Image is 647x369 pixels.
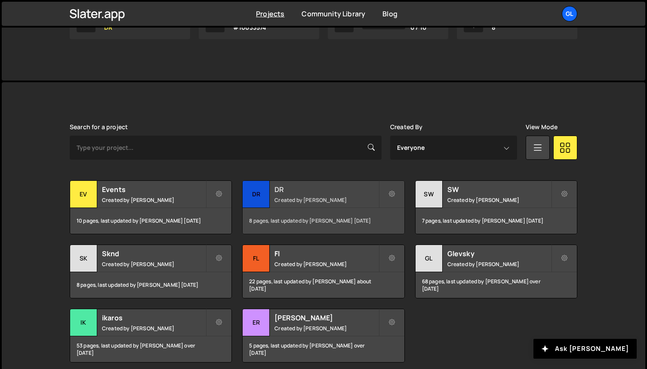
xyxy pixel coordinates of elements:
a: Community Library [302,9,365,19]
div: 10 pages, last updated by [PERSON_NAME] [DATE] [70,208,231,234]
p: #10033574 [233,24,266,31]
small: Created by [PERSON_NAME] [102,325,206,332]
div: Ev [70,181,97,208]
h2: ikaros [102,313,206,322]
p: 8 [492,24,533,31]
a: Fl Fl Created by [PERSON_NAME] 22 pages, last updated by [PERSON_NAME] about [DATE] [242,245,404,298]
small: Created by [PERSON_NAME] [102,196,206,204]
div: DR [243,181,270,208]
a: Gl [562,6,577,22]
div: 8 pages, last updated by [PERSON_NAME] [DATE] [243,208,404,234]
div: 68 pages, last updated by [PERSON_NAME] over [DATE] [416,272,577,298]
a: Gl Glevsky Created by [PERSON_NAME] 68 pages, last updated by [PERSON_NAME] over [DATE] [415,245,577,298]
a: Projects [256,9,284,19]
a: DR DR Created by [PERSON_NAME] 8 pages, last updated by [PERSON_NAME] [DATE] [242,180,404,234]
small: Created by [PERSON_NAME] [274,260,378,268]
small: Created by [PERSON_NAME] [274,196,378,204]
div: 22 pages, last updated by [PERSON_NAME] about [DATE] [243,272,404,298]
small: Created by [PERSON_NAME] [274,325,378,332]
label: Created By [390,124,423,130]
div: Fl [243,245,270,272]
a: Sk Sknd Created by [PERSON_NAME] 8 pages, last updated by [PERSON_NAME] [DATE] [70,245,232,298]
div: 5 pages, last updated by [PERSON_NAME] over [DATE] [243,336,404,362]
div: 7 pages, last updated by [PERSON_NAME] [DATE] [416,208,577,234]
a: Er [PERSON_NAME] Created by [PERSON_NAME] 5 pages, last updated by [PERSON_NAME] over [DATE] [242,309,404,363]
label: Search for a project [70,124,128,130]
div: 53 pages, last updated by [PERSON_NAME] over [DATE] [70,336,231,362]
small: Created by [PERSON_NAME] [102,260,206,268]
div: ik [70,309,97,336]
h2: Sknd [102,249,206,258]
label: View Mode [526,124,558,130]
h2: DR [274,185,378,194]
button: Ask [PERSON_NAME] [533,339,637,359]
div: 8 pages, last updated by [PERSON_NAME] [DATE] [70,272,231,298]
h2: SW [447,185,551,194]
p: DR [104,24,140,31]
a: SW SW Created by [PERSON_NAME] 7 pages, last updated by [PERSON_NAME] [DATE] [415,180,577,234]
h2: [PERSON_NAME] [274,313,378,322]
div: SW [416,181,443,208]
div: Gl [416,245,443,272]
div: Sk [70,245,97,272]
h2: Glevsky [447,249,551,258]
input: Type your project... [70,136,382,160]
small: Created by [PERSON_NAME] [447,196,551,204]
h2: Events [102,185,206,194]
small: Created by [PERSON_NAME] [447,260,551,268]
div: Er [243,309,270,336]
span: 0 / 10 [410,24,426,31]
a: ik ikaros Created by [PERSON_NAME] 53 pages, last updated by [PERSON_NAME] over [DATE] [70,309,232,363]
h2: Fl [274,249,378,258]
a: Ev Events Created by [PERSON_NAME] 10 pages, last updated by [PERSON_NAME] [DATE] [70,180,232,234]
a: Blog [382,9,397,19]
